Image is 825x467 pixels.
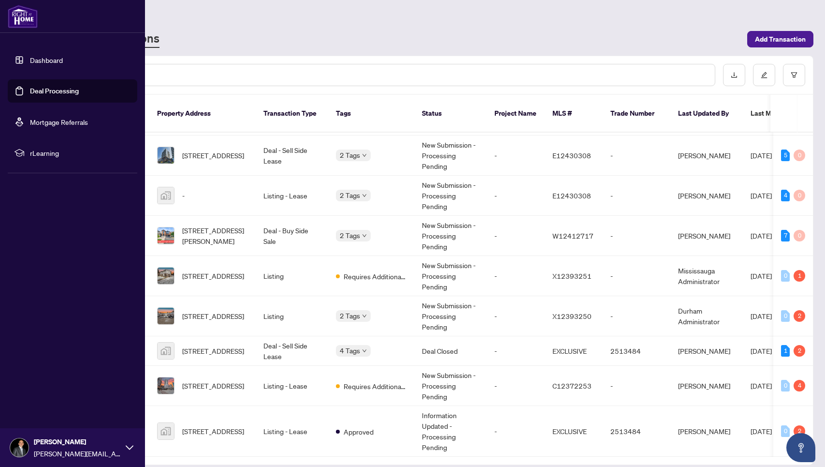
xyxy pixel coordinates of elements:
th: Property Address [149,95,256,133]
th: Status [414,95,487,133]
td: Durham Administrator [670,296,743,336]
span: E12430308 [552,151,591,160]
img: thumbnail-img [158,377,174,394]
span: [STREET_ADDRESS] [182,346,244,356]
span: Approved [344,426,374,437]
span: [PERSON_NAME][EMAIL_ADDRESS][DOMAIN_NAME] [34,448,121,459]
td: Deal Closed [414,336,487,366]
td: - [487,176,545,216]
td: Mississauga Administrator [670,256,743,296]
span: EXCLUSIVE [552,427,587,436]
a: Dashboard [30,56,63,64]
td: [PERSON_NAME] [670,176,743,216]
div: 2 [794,345,805,357]
div: 1 [781,345,790,357]
span: W12412717 [552,231,593,240]
td: - [603,216,670,256]
td: Listing - Lease [256,176,328,216]
td: - [487,256,545,296]
span: [STREET_ADDRESS] [182,150,244,161]
td: Listing - Lease [256,406,328,457]
div: 2 [794,425,805,437]
td: - [603,176,670,216]
span: 4 Tags [340,345,360,356]
img: thumbnail-img [158,187,174,204]
button: Open asap [786,433,815,462]
td: - [603,256,670,296]
span: C12372253 [552,381,592,390]
div: 4 [794,380,805,392]
span: X12393251 [552,271,592,280]
td: - [487,406,545,457]
td: 2513484 [603,336,670,366]
th: Trade Number [603,95,670,133]
span: [PERSON_NAME] [34,437,121,447]
div: 4 [781,190,790,201]
span: [DATE] [751,231,772,240]
div: 7 [781,230,790,241]
img: logo [8,5,38,28]
img: thumbnail-img [158,147,174,164]
img: thumbnail-img [158,423,174,439]
div: 0 [794,230,805,241]
td: [PERSON_NAME] [670,366,743,406]
img: thumbnail-img [158,268,174,284]
th: Last Updated By [670,95,743,133]
img: thumbnail-img [158,343,174,359]
span: [STREET_ADDRESS][PERSON_NAME] [182,225,248,246]
th: Transaction Type [256,95,328,133]
span: 2 Tags [340,310,360,321]
span: Last Modified Date [751,108,810,119]
td: Deal - Buy Side Sale [256,216,328,256]
span: down [362,233,367,238]
div: 0 [781,380,790,392]
span: [STREET_ADDRESS] [182,311,244,321]
th: MLS # [545,95,603,133]
td: Listing [256,296,328,336]
td: - [603,136,670,176]
td: Information Updated - Processing Pending [414,406,487,457]
span: [DATE] [751,191,772,200]
span: [STREET_ADDRESS] [182,426,244,437]
span: Requires Additional Docs [344,271,406,282]
span: [STREET_ADDRESS] [182,380,244,391]
span: edit [761,72,767,78]
img: Profile Icon [10,438,29,457]
span: down [362,348,367,353]
span: down [362,314,367,318]
a: Deal Processing [30,87,79,95]
span: [DATE] [751,151,772,160]
span: [STREET_ADDRESS] [182,271,244,281]
td: [PERSON_NAME] [670,336,743,366]
span: EXCLUSIVE [552,346,587,355]
span: 2 Tags [340,150,360,161]
span: [DATE] [751,427,772,436]
td: [PERSON_NAME] [670,136,743,176]
td: Deal - Sell Side Lease [256,136,328,176]
button: Add Transaction [747,31,813,47]
th: Project Name [487,95,545,133]
span: X12393250 [552,312,592,320]
td: Listing [256,256,328,296]
span: Requires Additional Docs [344,381,406,392]
td: - [487,136,545,176]
td: [PERSON_NAME] [670,406,743,457]
div: 0 [794,150,805,161]
td: 2513484 [603,406,670,457]
td: Listing - Lease [256,366,328,406]
div: 0 [781,425,790,437]
td: - [603,366,670,406]
span: [DATE] [751,271,772,280]
td: New Submission - Processing Pending [414,256,487,296]
td: New Submission - Processing Pending [414,216,487,256]
img: thumbnail-img [158,308,174,324]
span: [DATE] [751,346,772,355]
span: download [731,72,738,78]
td: Deal - Sell Side Lease [256,336,328,366]
td: New Submission - Processing Pending [414,296,487,336]
span: Add Transaction [755,31,806,47]
td: New Submission - Processing Pending [414,136,487,176]
td: New Submission - Processing Pending [414,176,487,216]
td: [PERSON_NAME] [670,216,743,256]
span: down [362,153,367,158]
